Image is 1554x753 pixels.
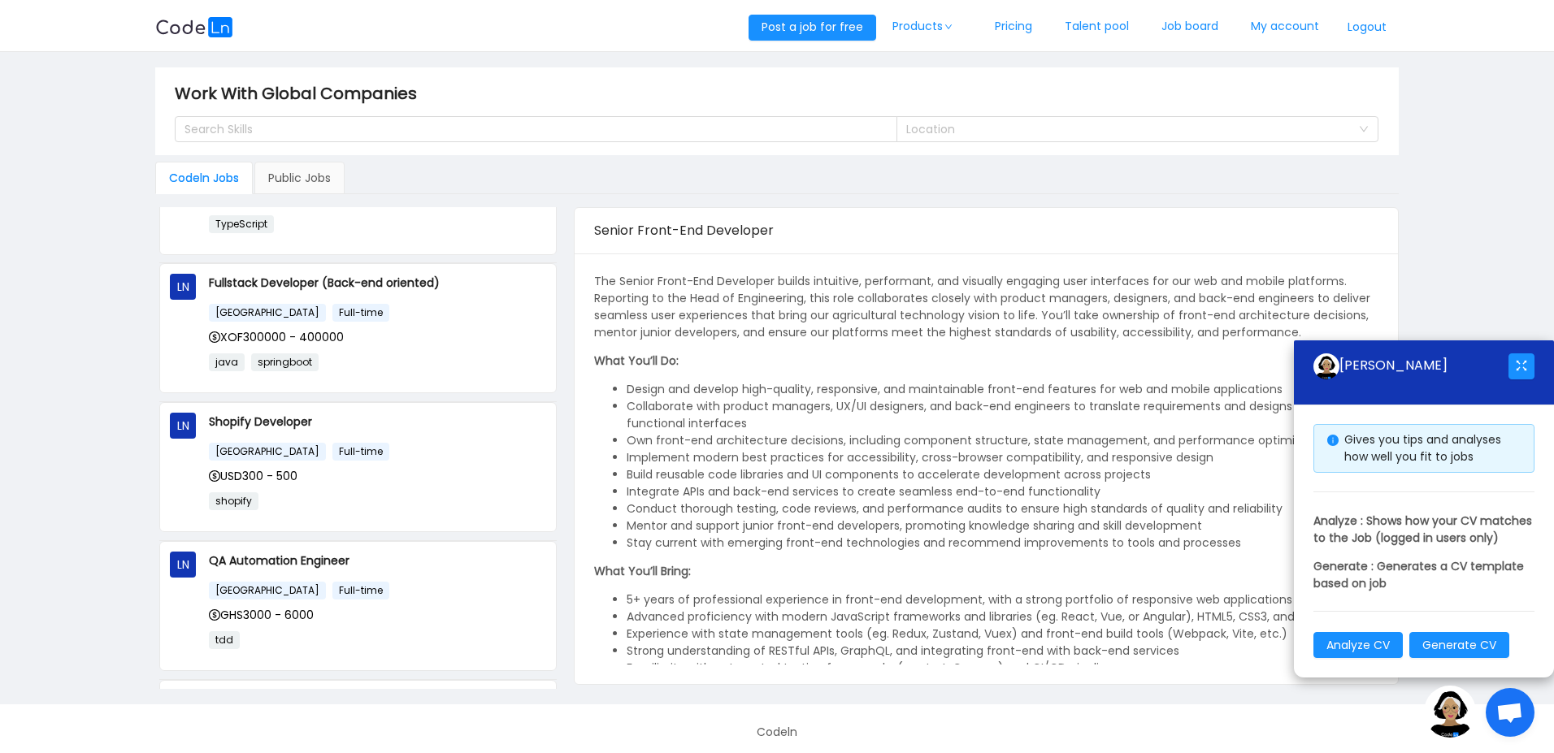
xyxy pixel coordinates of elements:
div: Public Jobs [254,162,345,194]
p: The Senior Front-End Developer builds intuitive, performant, and visually engaging user interface... [594,273,1378,341]
span: GHS3000 - 6000 [209,607,314,623]
span: LN [177,413,189,439]
li: Design and develop high-quality, responsive, and maintainable front-end features for web and mobi... [627,381,1378,398]
span: Full-time [332,443,389,461]
li: Advanced proficiency with modern JavaScript frameworks and libraries (eg. React, Vue, or Angular)... [627,608,1378,625]
i: icon: info-circle [1327,435,1339,446]
span: Full-time [332,582,389,599]
span: [GEOGRAPHIC_DATA] [209,304,326,322]
li: Strong understanding of RESTful APIs, GraphQL, and integrating front-end with back-end services [627,643,1378,660]
a: Post a job for free [749,19,876,35]
img: logobg.f302741d.svg [155,17,233,37]
li: Implement modern best practices for accessibility, cross-browser compatibility, and responsive de... [627,449,1378,466]
span: Senior Front-End Developer [594,221,774,240]
span: java [209,353,245,371]
i: icon: dollar [209,609,220,621]
i: icon: dollar [209,470,220,482]
img: ground.ddcf5dcf.png [1313,353,1339,379]
p: QA Automation Engineer [209,552,546,569]
button: Generate CV [1409,632,1509,658]
button: icon: fullscreen [1508,353,1534,379]
li: Stay current with emerging front-end technologies and recommend improvements to tools and processes [627,534,1378,552]
p: Shopify Developer [209,413,546,431]
button: Post a job for free [749,15,876,41]
span: Full-time [332,304,389,322]
span: USD300 - 500 [209,468,297,484]
span: TypeScript [209,215,274,233]
span: shopify [209,492,258,510]
span: [GEOGRAPHIC_DATA] [209,443,326,461]
i: icon: dollar [209,331,220,343]
li: Mentor and support junior front-end developers, promoting knowledge sharing and skill development [627,517,1378,534]
span: springboot [251,353,319,371]
span: Gives you tips and analyses how well you fit to jobs [1344,431,1501,465]
strong: What You’ll Bring: [594,563,691,579]
p: Analyze : Shows how your CV matches to the Job (logged in users only) [1313,513,1534,547]
p: Fullstack Developer (Back-end oriented) [209,274,546,292]
span: XOF300000 - 400000 [209,329,344,345]
span: [GEOGRAPHIC_DATA] [209,582,326,599]
strong: What You’ll Do: [594,353,679,369]
img: ground.ddcf5dcf.png [1424,686,1476,738]
span: LN [177,552,189,578]
li: Integrate APIs and back-end services to create seamless end-to-end functionality [627,483,1378,500]
button: Logout [1335,15,1399,41]
span: LN [177,274,189,300]
span: XOF250000 - 350000 [209,191,341,207]
li: Own front-end architecture decisions, including component structure, state management, and perfor... [627,432,1378,449]
li: Familiarity with automated testing frameworks (eg. Jest, Cypress) and CI/CD pipelines [627,660,1378,677]
div: Codeln Jobs [155,162,253,194]
button: Analyze CV [1313,632,1403,658]
span: Work With Global Companies [175,80,427,106]
div: Search Skills [184,121,873,137]
span: tdd [209,631,240,649]
div: [PERSON_NAME] [1313,353,1508,379]
li: Build reusable code libraries and UI components to accelerate development across projects [627,466,1378,483]
i: icon: down [1359,124,1369,136]
div: Open chat [1486,688,1534,737]
li: Conduct thorough testing, code reviews, and performance audits to ensure high standards of qualit... [627,500,1378,517]
li: Experience with state management tools (eg. Redux, Zustand, Vuex) and front-end build tools (Webp... [627,625,1378,643]
p: Generate : Generates a CV template based on job [1313,558,1534,592]
li: Collaborate with product managers, UX/UI designers, and back-end engineers to translate requireme... [627,398,1378,432]
i: icon: down [944,23,953,31]
li: 5+ years of professional experience in front-end development, with a strong portfolio of responsi... [627,591,1378,608]
div: Location [906,121,1351,137]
